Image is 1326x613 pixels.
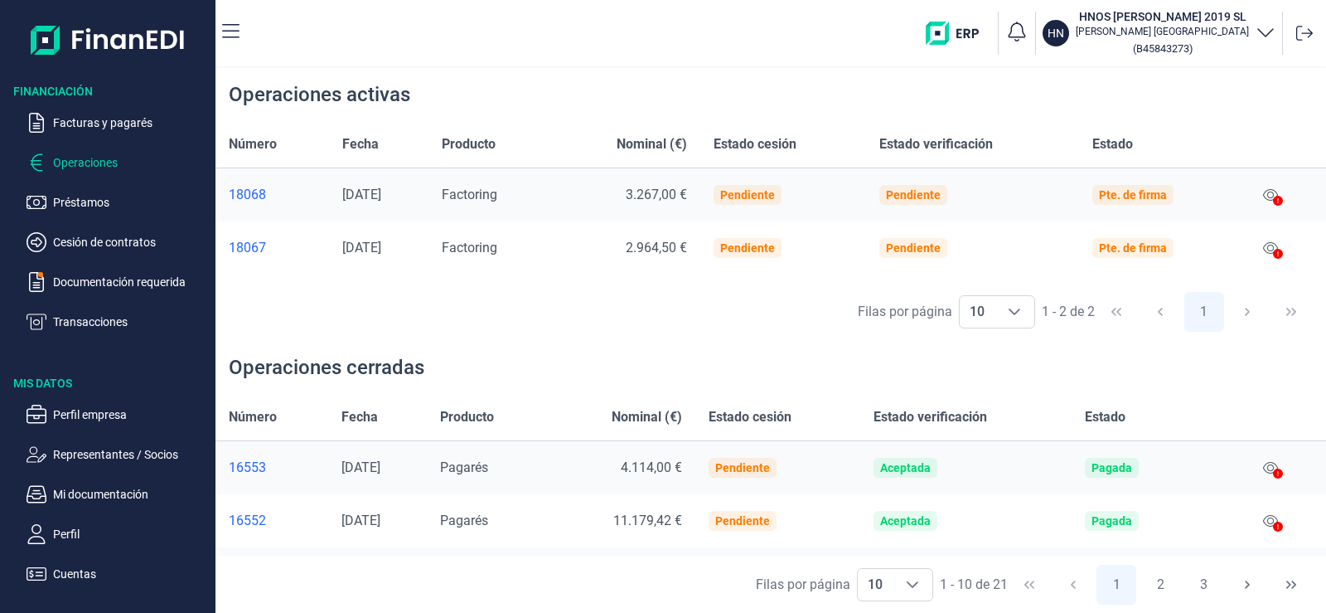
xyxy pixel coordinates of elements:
div: Pendiente [886,241,941,255]
h3: HNOS [PERSON_NAME] 2019 SL [1076,8,1249,25]
button: Last Page [1271,565,1311,605]
p: Representantes / Socios [53,445,209,465]
button: Préstamos [27,192,209,212]
span: Pagarés [440,513,488,528]
div: [DATE] [341,460,414,476]
img: erp [926,22,991,45]
div: [DATE] [341,513,414,529]
span: Estado [1085,407,1125,427]
span: Estado [1092,134,1133,154]
div: Filas por página [858,302,952,322]
p: Cuentas [53,564,209,584]
div: Operaciones activas [229,81,410,108]
button: Cuentas [27,564,209,584]
div: Aceptada [880,514,931,528]
span: 10 [858,569,893,601]
button: Operaciones [27,153,209,173]
button: Previous Page [1053,565,1093,605]
span: Estado cesión [714,134,796,154]
button: Representantes / Socios [27,445,209,465]
button: Perfil [27,524,209,544]
a: 16552 [229,513,315,529]
a: 16553 [229,460,315,476]
button: First Page [1009,565,1049,605]
span: Estado cesión [709,407,791,427]
button: Page 1 [1096,565,1136,605]
div: Pte. de firma [1099,188,1167,202]
p: Préstamos [53,192,209,212]
div: Aceptada [880,461,931,474]
div: Pendiente [886,188,941,202]
div: Choose [994,296,1034,328]
img: Logo de aplicación [31,13,186,66]
p: Perfil empresa [53,405,209,425]
p: HN [1048,25,1064,41]
a: 18067 [229,240,316,256]
button: Page 1 [1184,292,1224,332]
div: Pendiente [715,461,770,474]
span: Estado verificación [874,407,987,427]
p: Cesión de contratos [53,232,209,252]
button: HNHNOS [PERSON_NAME] 2019 SL[PERSON_NAME] [GEOGRAPHIC_DATA](B45843273) [1043,8,1275,58]
span: 2.964,50 € [626,240,687,255]
button: Next Page [1227,292,1267,332]
span: Número [229,134,277,154]
p: Documentación requerida [53,272,209,292]
span: 4.114,00 € [621,460,682,475]
span: Fecha [341,407,378,427]
div: Pagada [1091,514,1132,528]
span: 10 [960,296,994,328]
button: Previous Page [1140,292,1180,332]
div: Choose [893,569,932,601]
span: Factoring [442,240,497,255]
button: Mi documentación [27,484,209,504]
div: Pendiente [720,188,775,202]
button: Facturas y pagarés [27,113,209,133]
span: 1 - 2 de 2 [1042,305,1095,319]
p: Perfil [53,524,209,544]
span: 11.179,42 € [613,513,682,528]
a: 18068 [229,187,316,203]
span: 1 - 10 de 21 [940,578,1008,591]
p: Transacciones [53,312,209,332]
div: Pte. de firma [1099,241,1167,255]
p: [PERSON_NAME] [GEOGRAPHIC_DATA] [1076,25,1249,38]
button: Page 2 [1140,565,1180,605]
div: Pendiente [720,241,775,255]
span: Pagarés [440,460,488,475]
button: First Page [1096,292,1136,332]
div: Pagada [1091,461,1132,474]
div: Operaciones cerradas [229,354,424,381]
button: Documentación requerida [27,272,209,292]
div: [DATE] [342,240,415,256]
button: Next Page [1227,565,1267,605]
p: Mi documentación [53,484,209,504]
button: Perfil empresa [27,405,209,425]
p: Facturas y pagarés [53,113,209,133]
span: Factoring [442,187,497,202]
p: Operaciones [53,153,209,173]
button: Transacciones [27,312,209,332]
span: Fecha [342,134,379,154]
span: Nominal (€) [617,134,687,154]
span: Nominal (€) [612,407,682,427]
div: [DATE] [342,187,415,203]
button: Cesión de contratos [27,232,209,252]
button: Last Page [1271,292,1311,332]
button: Page 3 [1184,565,1224,605]
div: Filas por página [756,575,850,595]
small: Copiar cif [1133,42,1193,55]
span: Producto [440,407,494,427]
span: Estado verificación [879,134,993,154]
div: Pendiente [715,514,770,528]
span: Producto [442,134,496,154]
span: 3.267,00 € [626,187,687,202]
span: Número [229,407,277,427]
